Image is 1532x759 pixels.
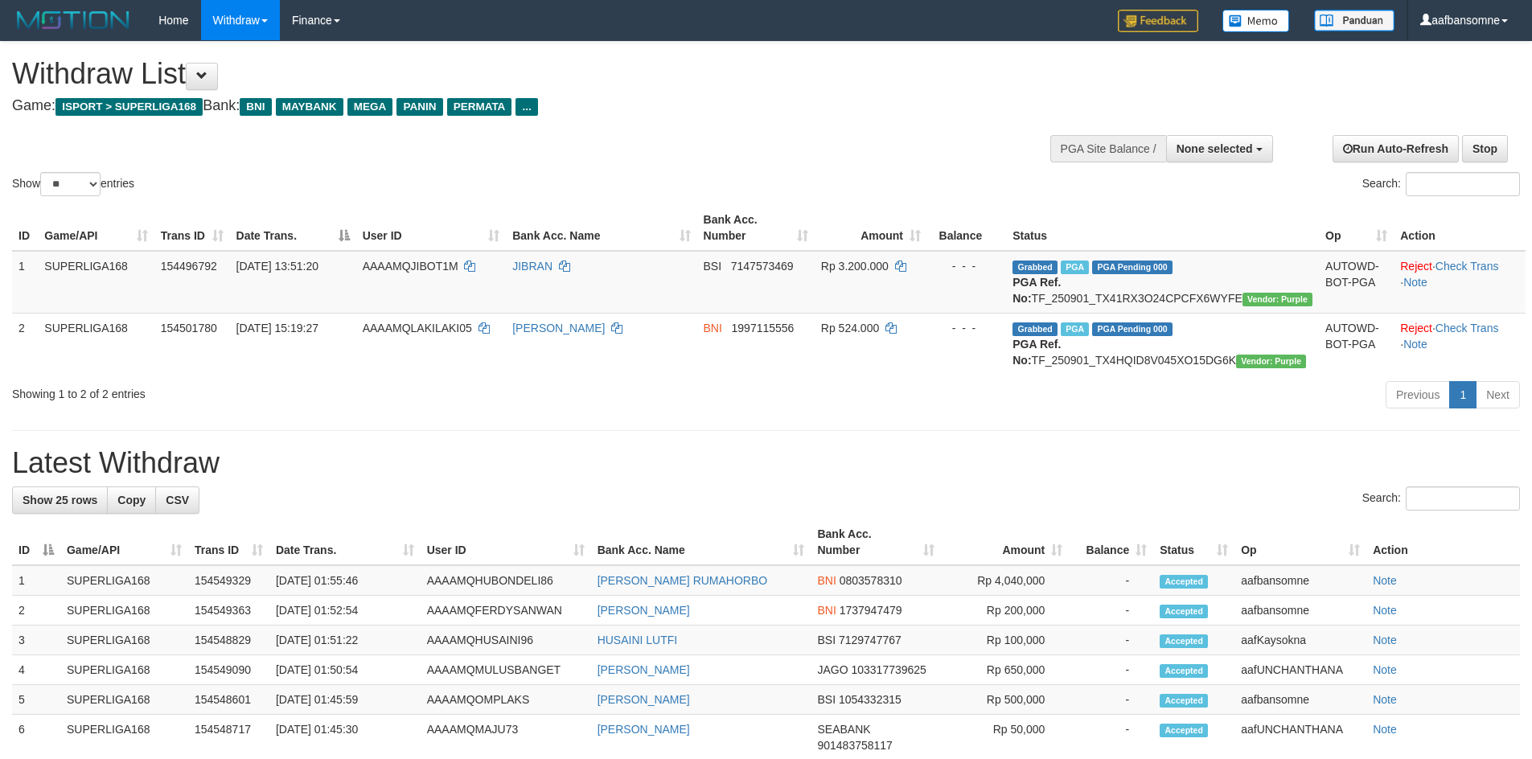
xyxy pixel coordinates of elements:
[1160,724,1208,737] span: Accepted
[1373,723,1397,736] a: Note
[1160,605,1208,618] span: Accepted
[276,98,343,116] span: MAYBANK
[38,205,154,251] th: Game/API: activate to sort column ascending
[421,519,591,565] th: User ID: activate to sort column ascending
[1069,596,1153,626] td: -
[240,98,271,116] span: BNI
[704,260,722,273] span: BSI
[817,693,836,706] span: BSI
[12,313,38,375] td: 2
[817,634,836,646] span: BSI
[1061,322,1089,336] span: Marked by aafsoycanthlai
[40,172,101,196] select: Showentries
[704,322,722,334] span: BNI
[851,663,926,676] span: Copy 103317739625 to clipboard
[12,486,108,514] a: Show 25 rows
[269,685,421,715] td: [DATE] 01:45:59
[269,655,421,685] td: [DATE] 01:50:54
[1236,355,1306,368] span: Vendor URL: https://trx4.1velocity.biz
[927,205,1006,251] th: Balance
[161,260,217,273] span: 154496792
[38,313,154,375] td: SUPERLIGA168
[421,565,591,596] td: AAAAMQHUBONDELI86
[1462,135,1508,162] a: Stop
[60,655,188,685] td: SUPERLIGA168
[1069,655,1153,685] td: -
[821,260,889,273] span: Rp 3.200.000
[1394,205,1526,251] th: Action
[12,98,1005,114] h4: Game: Bank:
[269,565,421,596] td: [DATE] 01:55:46
[1403,276,1427,289] a: Note
[1319,205,1394,251] th: Op: activate to sort column ascending
[269,626,421,655] td: [DATE] 01:51:22
[23,494,97,507] span: Show 25 rows
[55,98,203,116] span: ISPORT > SUPERLIGA168
[117,494,146,507] span: Copy
[60,626,188,655] td: SUPERLIGA168
[363,260,458,273] span: AAAAMQJIBOT1M
[941,655,1069,685] td: Rp 650,000
[1314,10,1394,31] img: panduan.png
[941,596,1069,626] td: Rp 200,000
[731,260,794,273] span: Copy 7147573469 to clipboard
[1373,574,1397,587] a: Note
[1234,519,1366,565] th: Op: activate to sort column ascending
[941,685,1069,715] td: Rp 500,000
[817,723,870,736] span: SEABANK
[598,693,690,706] a: [PERSON_NAME]
[1160,634,1208,648] span: Accepted
[1234,626,1366,655] td: aafKaysokna
[1386,381,1450,408] a: Previous
[12,626,60,655] td: 3
[1362,172,1520,196] label: Search:
[12,172,134,196] label: Show entries
[1160,694,1208,708] span: Accepted
[269,596,421,626] td: [DATE] 01:52:54
[188,626,269,655] td: 154548829
[1373,634,1397,646] a: Note
[12,8,134,32] img: MOTION_logo.png
[396,98,442,116] span: PANIN
[1319,313,1394,375] td: AUTOWD-BOT-PGA
[38,251,154,314] td: SUPERLIGA168
[421,685,591,715] td: AAAAMQOMPLAKS
[941,519,1069,565] th: Amount: activate to sort column ascending
[363,322,472,334] span: AAAAMQLAKILAKI05
[188,596,269,626] td: 154549363
[12,596,60,626] td: 2
[598,634,678,646] a: HUSAINI LUTFI
[12,519,60,565] th: ID: activate to sort column descending
[1400,260,1432,273] a: Reject
[1222,10,1290,32] img: Button%20Memo.svg
[512,322,605,334] a: [PERSON_NAME]
[1166,135,1273,162] button: None selected
[591,519,811,565] th: Bank Acc. Name: activate to sort column ascending
[1061,261,1089,274] span: Marked by aafsoumeymey
[1069,685,1153,715] td: -
[1435,260,1499,273] a: Check Trans
[12,565,60,596] td: 1
[1435,322,1499,334] a: Check Trans
[941,626,1069,655] td: Rp 100,000
[12,685,60,715] td: 5
[161,322,217,334] span: 154501780
[1006,251,1319,314] td: TF_250901_TX41RX3O24CPCFX6WYFE
[1373,663,1397,676] a: Note
[1476,381,1520,408] a: Next
[1069,626,1153,655] td: -
[1069,565,1153,596] td: -
[598,574,768,587] a: [PERSON_NAME] RUMAHORBO
[188,519,269,565] th: Trans ID: activate to sort column ascending
[166,494,189,507] span: CSV
[1403,338,1427,351] a: Note
[188,685,269,715] td: 154548601
[107,486,156,514] a: Copy
[188,655,269,685] td: 154549090
[1012,261,1058,274] span: Grabbed
[1394,313,1526,375] td: · ·
[447,98,512,116] span: PERMATA
[1362,486,1520,511] label: Search:
[1006,313,1319,375] td: TF_250901_TX4HQID8V045XO15DG6K
[1406,486,1520,511] input: Search:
